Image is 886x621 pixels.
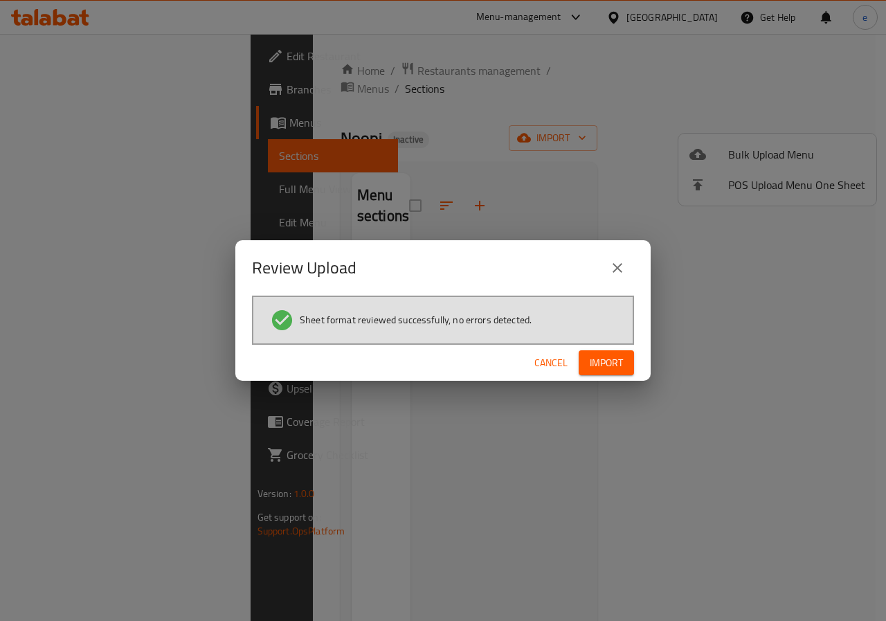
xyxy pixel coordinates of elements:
[300,313,532,327] span: Sheet format reviewed successfully, no errors detected.
[601,251,634,285] button: close
[534,354,568,372] span: Cancel
[590,354,623,372] span: Import
[252,257,356,279] h2: Review Upload
[529,350,573,376] button: Cancel
[579,350,634,376] button: Import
